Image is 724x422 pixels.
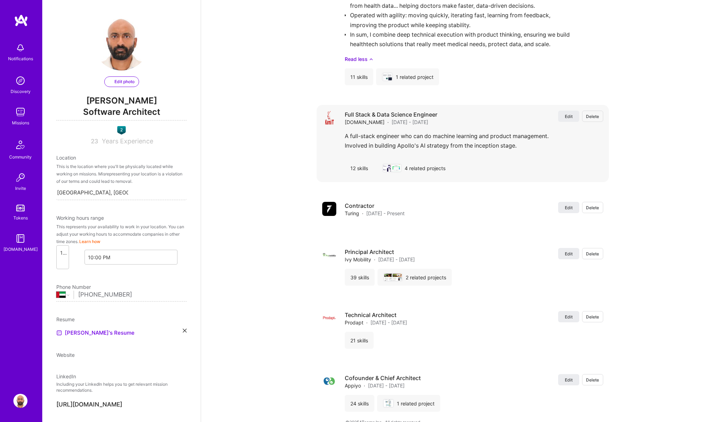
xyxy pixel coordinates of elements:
[345,319,363,326] span: Prodapt
[345,256,371,263] span: Ivy Mobility
[368,382,405,389] span: [DATE] - [DATE]
[9,153,32,161] div: Community
[60,262,63,266] i: icon Chevron
[345,248,415,256] h4: Principal Architect
[56,316,75,322] span: Resume
[322,374,336,388] img: Company logo
[565,314,573,320] span: Edit
[4,246,38,253] div: [DOMAIN_NAME]
[376,160,451,176] div: 4 related projects
[586,113,599,119] span: Delete
[582,374,603,385] button: Delete
[558,202,579,213] button: Edit
[364,382,365,389] span: ·
[13,214,28,222] div: Tokens
[345,160,374,176] div: 12 skills
[366,319,368,326] span: ·
[8,55,33,62] div: Notifications
[11,88,31,95] div: Discovery
[369,55,373,63] i: icon ArrowUpSecondaryDark
[345,118,385,126] span: [DOMAIN_NAME]
[322,311,336,325] img: Company logo
[13,105,27,119] img: teamwork
[13,170,27,185] img: Invite
[392,165,401,172] img: Apollo.io
[90,137,99,145] input: XX
[345,210,359,217] span: Turing
[378,256,415,263] span: [DATE] - [DATE]
[78,285,187,305] input: +1 (000) 000-0000
[183,329,187,333] i: icon Close
[393,274,402,281] img: Ivy Mobility
[13,74,27,88] img: discovery
[345,374,421,382] h4: Cofounder & Chief Architect
[558,374,579,385] button: Edit
[169,255,173,259] i: icon Chevron
[93,14,150,70] img: User Avatar
[374,256,375,263] span: ·
[109,80,113,84] i: icon PencilPurple
[582,248,603,259] button: Delete
[56,154,187,161] div: Location
[322,248,336,262] img: Company logo
[582,111,603,122] button: Delete
[384,400,393,407] img: Appiyo
[79,238,100,245] button: Learn how
[582,202,603,213] button: Delete
[322,111,336,125] img: Company logo
[12,394,29,408] a: User Avatar
[345,55,603,63] a: Read less
[109,79,135,85] span: Edit photo
[13,231,27,246] img: guide book
[392,118,428,126] span: [DATE] - [DATE]
[384,274,393,281] img: Ivy Mobility
[56,215,104,221] span: Working hours range
[13,41,27,55] img: bell
[582,311,603,322] button: Delete
[15,185,26,192] div: Invite
[60,249,69,256] div: 10:00 AM
[56,106,187,120] span: Software Architect
[345,311,407,319] h4: Technical Architect
[376,68,439,85] div: 1 related project
[56,284,91,290] span: Phone Number
[383,165,392,172] img: Apollo.io
[565,377,573,383] span: Edit
[586,377,599,383] span: Delete
[56,381,187,393] p: Including your LinkedIn helps you to get relevant mission recommendations.
[366,210,405,217] span: [DATE] - Present
[322,202,336,216] img: Company logo
[56,163,187,185] div: This is the location where you'll be physically located while working on missions. Misrepresentin...
[345,202,405,210] h4: Contractor
[387,118,389,126] span: ·
[558,111,579,122] button: Edit
[565,251,573,257] span: Edit
[13,394,27,408] img: User Avatar
[56,95,187,106] span: [PERSON_NAME]
[14,14,28,27] img: logo
[102,137,153,145] span: Years Experience
[586,251,599,257] span: Delete
[16,205,25,211] img: tokens
[56,329,135,337] a: [PERSON_NAME]'s Resume
[56,330,62,336] img: Resume
[345,382,361,389] span: Appiyo
[586,205,599,211] span: Delete
[345,332,374,349] div: 21 skills
[377,395,440,412] div: 1 related project
[345,395,374,412] div: 24 skills
[565,205,573,211] span: Edit
[377,269,452,286] div: 2 related projects
[558,248,579,259] button: Edit
[370,319,407,326] span: [DATE] - [DATE]
[558,311,579,322] button: Edit
[345,269,375,286] div: 39 skills
[56,223,187,245] div: This represents your availability to work in your location. You can adjust your working hours to ...
[345,111,437,118] h4: Full Stack & Data Science Engineer
[104,76,139,87] button: Edit photo
[12,119,29,126] div: Missions
[586,314,599,320] span: Delete
[383,73,392,80] img: QIQ Health
[362,210,363,217] span: ·
[56,373,76,379] span: LinkedIn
